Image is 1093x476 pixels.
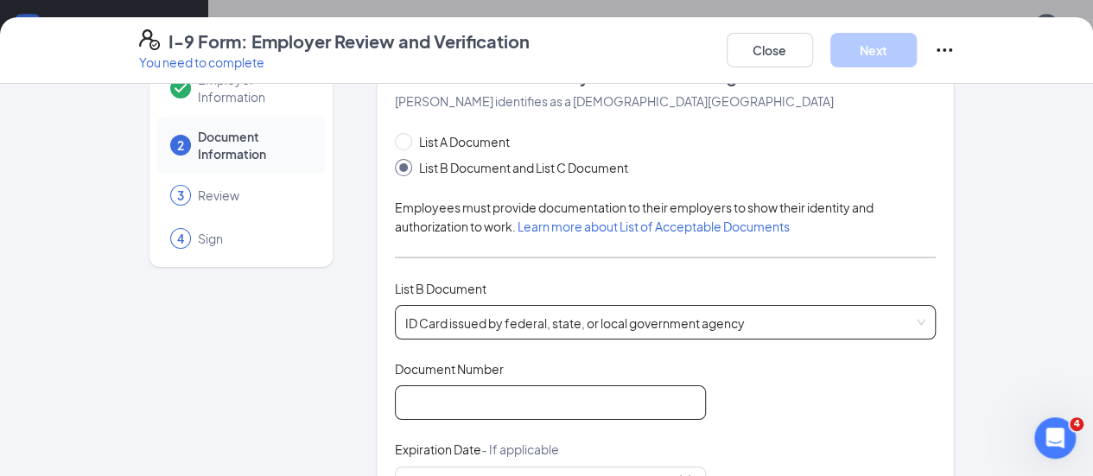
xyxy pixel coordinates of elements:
svg: Ellipses [934,40,955,60]
svg: Checkmark [170,78,191,98]
span: Review [198,187,308,204]
span: 4 [177,230,184,247]
span: 2 [177,136,184,154]
span: List B Document and List C Document [412,158,635,177]
span: List A Document [412,132,517,151]
span: Employer Information [198,71,308,105]
span: Employees must provide documentation to their employers to show their identity and authorization ... [395,200,874,234]
svg: FormI9EVerifyIcon [139,29,160,50]
button: Next [830,33,917,67]
iframe: Intercom live chat [1034,417,1076,459]
span: Sign [198,230,308,247]
h4: I-9 Form: Employer Review and Verification [168,29,530,54]
span: List B Document [395,281,486,296]
span: 3 [177,187,184,204]
span: 4 [1070,417,1083,431]
span: Expiration Date [395,441,559,458]
button: Close [727,33,813,67]
p: You need to complete [139,54,530,71]
a: Learn more about List of Acceptable Documents [518,219,790,234]
span: Document Number [395,360,504,378]
span: - If applicable [481,441,559,457]
span: Document Information [198,128,308,162]
span: [PERSON_NAME] identifies as a [DEMOGRAPHIC_DATA][GEOGRAPHIC_DATA] [395,93,834,109]
span: ID Card issued by federal, state, or local government agency [405,306,926,339]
